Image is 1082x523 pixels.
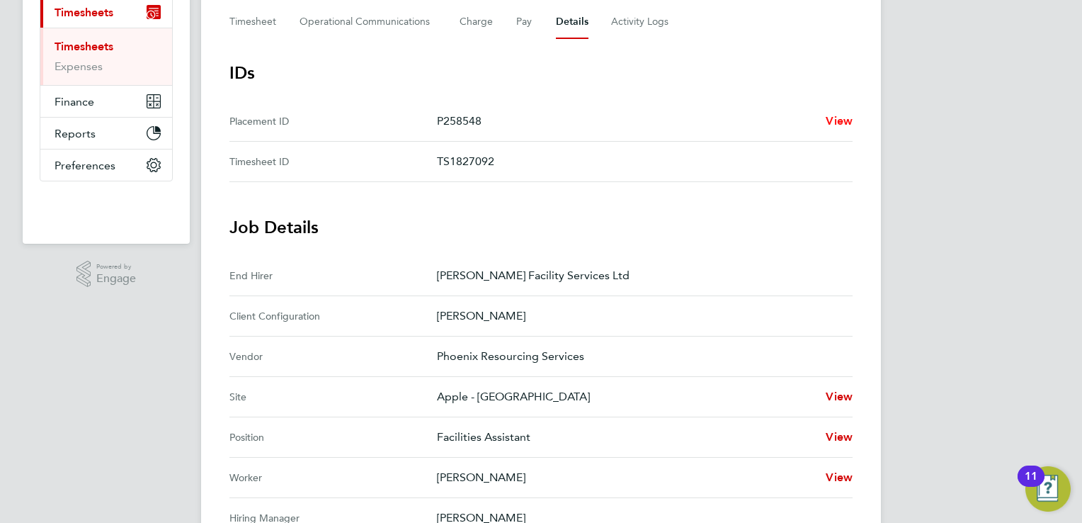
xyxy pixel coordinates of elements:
span: View [826,471,853,484]
button: Open Resource Center, 11 new notifications [1025,466,1071,512]
div: End Hirer [229,267,437,284]
p: [PERSON_NAME] [437,469,814,486]
div: Position [229,429,437,446]
p: [PERSON_NAME] [437,308,841,325]
span: Preferences [55,159,115,172]
button: Timesheet [229,5,277,39]
div: Timesheets [40,28,172,85]
span: Engage [96,273,136,285]
div: Placement ID [229,113,437,130]
div: Timesheet ID [229,153,437,170]
div: Client Configuration [229,308,437,325]
div: Site [229,388,437,405]
a: Go to home page [40,196,173,218]
button: Details [556,5,588,39]
a: View [826,429,853,446]
p: Phoenix Resourcing Services [437,348,841,365]
button: Operational Communications [300,5,437,39]
p: Facilities Assistant [437,429,814,446]
a: View [826,113,853,130]
h3: IDs [229,62,853,84]
div: Worker [229,469,437,486]
button: Finance [40,86,172,117]
button: Preferences [40,150,172,181]
span: Reports [55,127,96,140]
span: View [826,390,853,403]
p: TS1827092 [437,153,841,170]
button: Pay [516,5,533,39]
img: fastbook-logo-retina.png [40,196,173,218]
span: Powered by [96,261,136,273]
span: View [826,430,853,444]
span: Finance [55,95,94,108]
a: View [826,388,853,405]
div: 11 [1025,476,1037,495]
p: Apple - [GEOGRAPHIC_DATA] [437,388,814,405]
h3: Job Details [229,216,853,239]
a: View [826,469,853,486]
span: Timesheets [55,6,113,19]
div: Vendor [229,348,437,365]
a: Powered byEngage [76,261,137,288]
a: Timesheets [55,40,113,53]
button: Activity Logs [611,5,671,39]
button: Reports [40,118,172,149]
a: Expenses [55,60,103,73]
p: P258548 [437,113,814,130]
p: [PERSON_NAME] Facility Services Ltd [437,267,841,284]
button: Charge [460,5,494,39]
span: View [826,114,853,128]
